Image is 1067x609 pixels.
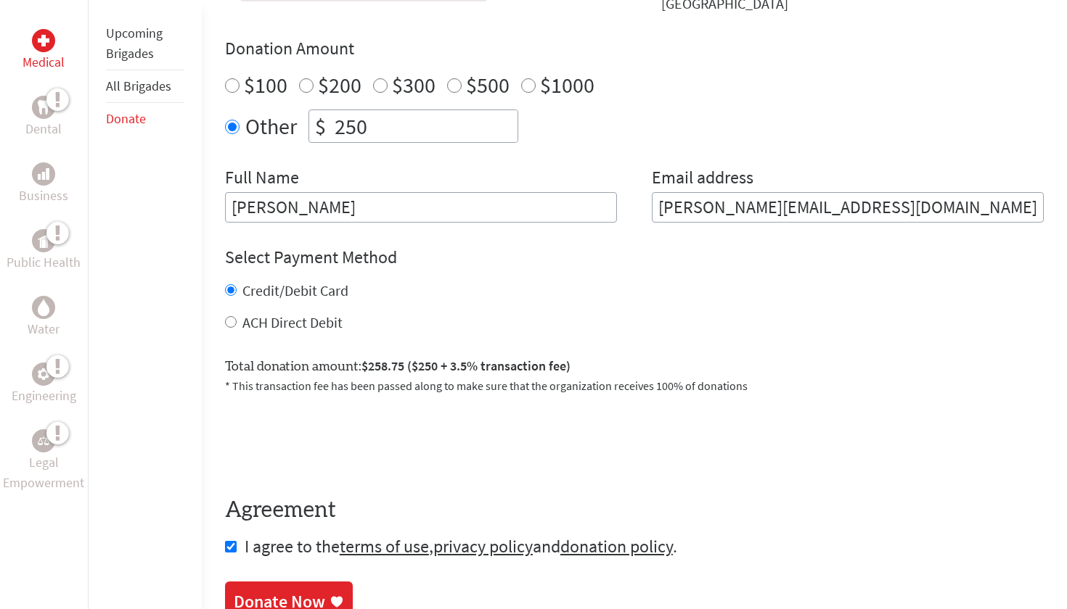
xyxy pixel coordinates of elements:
a: Public HealthPublic Health [7,229,81,273]
input: Enter Full Name [225,192,617,223]
span: I agree to the , and . [245,535,677,558]
img: Engineering [38,368,49,380]
img: Public Health [38,233,49,248]
label: $1000 [540,71,594,99]
p: Legal Empowerment [3,452,85,493]
img: Legal Empowerment [38,436,49,445]
p: * This transaction fee has been passed along to make sure that the organization receives 100% of ... [225,377,1044,394]
p: Public Health [7,252,81,273]
a: donation policy [560,535,673,558]
li: Donate [106,103,184,135]
div: Engineering [32,362,55,386]
a: Legal EmpowermentLegal Empowerment [3,429,85,493]
li: All Brigades [106,70,184,103]
iframe: reCAPTCHA [225,412,446,468]
a: BusinessBusiness [19,162,68,206]
a: MedicalMedical [23,29,65,72]
img: Business [38,168,49,180]
p: Business [19,186,68,206]
p: Engineering [12,386,76,406]
span: $258.75 ($250 + 3.5% transaction fee) [361,357,571,374]
a: EngineeringEngineering [12,362,76,406]
label: $100 [244,71,287,99]
label: $500 [466,71,510,99]
p: Medical [23,52,65,72]
a: privacy policy [433,535,533,558]
p: Water [28,319,60,339]
input: Your Email [652,192,1044,223]
label: $300 [392,71,436,99]
a: terms of use [340,535,429,558]
div: Public Health [32,229,55,252]
label: $200 [318,71,361,99]
a: Upcoming Brigades [106,25,163,62]
div: Dental [32,96,55,119]
a: Donate [106,110,146,127]
input: Enter Amount [332,110,518,142]
label: Full Name [225,166,299,192]
a: All Brigades [106,78,171,94]
div: Medical [32,29,55,52]
div: Legal Empowerment [32,429,55,452]
div: $ [309,110,332,142]
h4: Select Payment Method [225,246,1044,269]
h4: Donation Amount [225,37,1044,60]
a: WaterWater [28,296,60,339]
img: Dental [38,100,49,114]
label: Other [245,109,297,143]
label: Total donation amount: [225,356,571,377]
li: Upcoming Brigades [106,17,184,70]
div: Business [32,162,55,186]
a: DentalDental [25,96,62,139]
label: Email address [652,166,753,192]
img: Water [38,299,49,315]
h4: Agreement [225,497,1044,523]
p: Dental [25,119,62,139]
label: Credit/Debit Card [242,281,348,299]
img: Medical [38,35,49,46]
div: Water [32,296,55,319]
label: ACH Direct Debit [242,313,343,331]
